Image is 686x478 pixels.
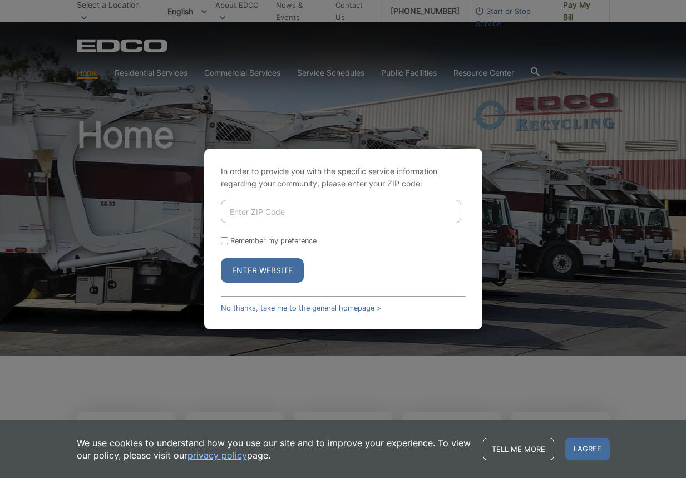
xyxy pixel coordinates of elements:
[230,236,317,245] label: Remember my preference
[483,438,554,460] a: Tell me more
[221,304,381,312] a: No thanks, take me to the general homepage >
[77,437,472,461] p: We use cookies to understand how you use our site and to improve your experience. To view our pol...
[565,438,610,460] span: I agree
[187,449,247,461] a: privacy policy
[221,200,461,223] input: Enter ZIP Code
[221,165,466,190] p: In order to provide you with the specific service information regarding your community, please en...
[221,258,304,283] button: Enter Website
